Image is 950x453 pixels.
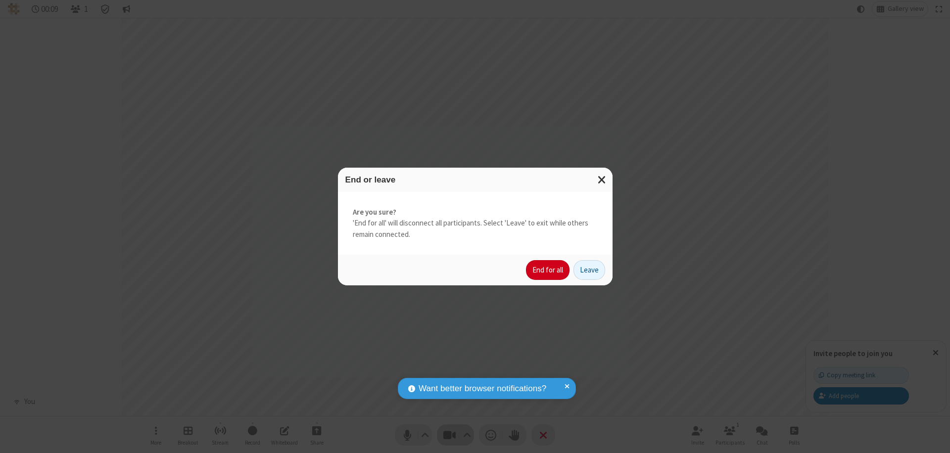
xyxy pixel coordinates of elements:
span: Want better browser notifications? [419,382,546,395]
button: Leave [573,260,605,280]
div: 'End for all' will disconnect all participants. Select 'Leave' to exit while others remain connec... [338,192,613,255]
button: Close modal [592,168,613,192]
button: End for all [526,260,570,280]
h3: End or leave [345,175,605,184]
strong: Are you sure? [353,207,598,218]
